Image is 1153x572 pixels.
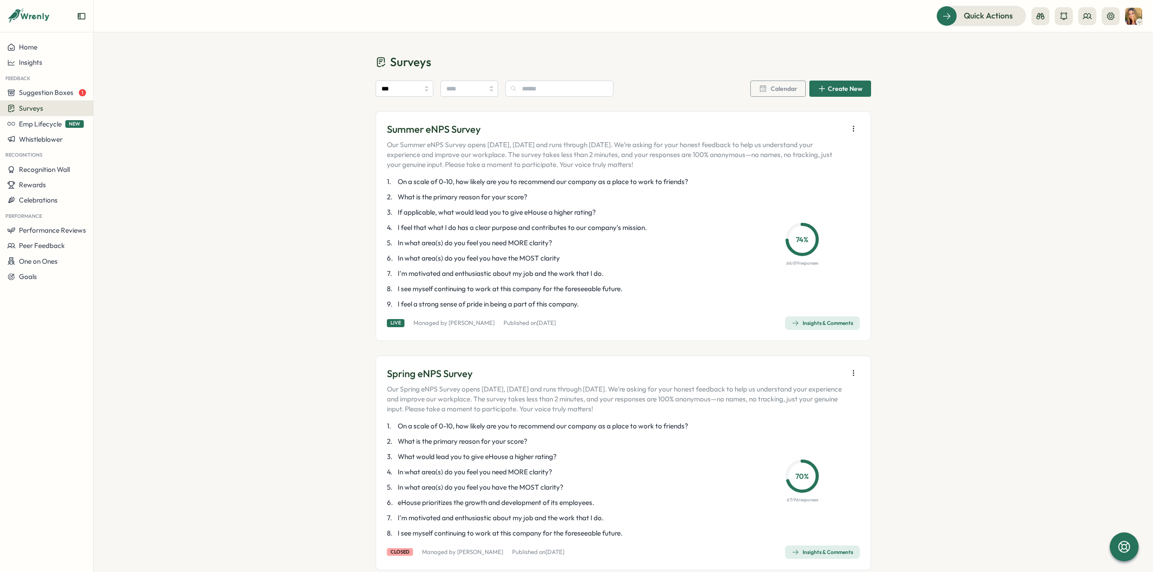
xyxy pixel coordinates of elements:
[449,319,495,326] a: [PERSON_NAME]
[387,122,844,136] p: Summer eNPS Survey
[387,513,396,523] span: 7 .
[387,482,396,492] span: 5 .
[387,253,396,263] span: 6 .
[19,104,43,113] span: Surveys
[19,120,62,128] span: Emp Lifecycle
[936,6,1026,26] button: Quick Actions
[387,284,396,294] span: 8 .
[771,86,797,92] span: Calendar
[387,467,396,477] span: 4 .
[413,319,495,327] p: Managed by
[387,384,844,414] p: Our Spring eNPS Survey opens [DATE], [DATE] and runs through [DATE]. We’re asking for your honest...
[512,548,564,556] p: Published on
[387,437,396,446] span: 2 .
[387,177,396,187] span: 1 .
[387,238,396,248] span: 5 .
[387,207,396,217] span: 3 .
[19,226,86,234] span: Performance Reviews
[750,81,806,97] button: Calendar
[504,319,556,327] p: Published on
[545,548,564,555] span: [DATE]
[422,548,503,556] p: Managed by
[398,498,594,508] span: eHouse prioritizes the growth and development of its employees.
[19,88,73,97] span: Suggestion Boxes
[390,54,431,70] span: Surveys
[398,421,688,431] span: On a scale of 0-10, how likely are you to recommend our company as a place to work to friends?
[387,421,396,431] span: 1 .
[398,284,622,294] span: I see myself continuing to work at this company for the foreseeable future.
[387,319,404,327] div: Live
[19,165,70,174] span: Recognition Wall
[792,320,853,327] div: Insights & Comments
[387,528,396,538] span: 8 .
[398,207,596,217] span: If applicable, what would lead you to give eHouse a higher rating?
[398,513,604,523] span: I'm motivated and enthusiastic about my job and the work that I do.
[537,319,556,326] span: [DATE]
[19,196,58,204] span: Celebrations
[65,120,84,128] span: NEW
[1125,8,1142,25] img: Tarin O'Neill
[79,89,86,96] span: 1
[398,482,563,492] span: In what area(s) do you feel you have the MOST clarity?
[387,192,396,202] span: 2 .
[964,10,1013,22] span: Quick Actions
[786,496,818,504] p: 67 / 96 responses
[77,12,86,21] button: Expand sidebar
[785,316,860,330] button: Insights & Comments
[387,548,413,556] div: closed
[398,269,604,279] span: I'm motivated and enthusiastic about my job and the work that I do.
[19,58,42,67] span: Insights
[457,548,503,555] a: [PERSON_NAME]
[398,437,527,446] span: What is the primary reason for your score?
[398,192,527,202] span: What is the primary reason for your score?
[387,452,396,462] span: 3 .
[19,135,63,144] span: Whistleblower
[792,549,853,556] div: Insights & Comments
[19,241,65,250] span: Peer Feedback
[398,223,647,233] span: I feel that what I do has a clear purpose and contributes to our company's mission.
[786,260,818,267] p: 66 / 89 responses
[785,545,860,559] button: Insights & Comments
[19,43,37,51] span: Home
[387,140,844,170] p: Our Summer eNPS Survey opens [DATE], [DATE] and runs through [DATE]. We’re asking for your honest...
[809,81,871,97] button: Create New
[387,367,844,381] p: Spring eNPS Survey
[387,223,396,233] span: 4 .
[387,299,396,309] span: 9 .
[19,257,58,266] span: One on Ones
[788,471,816,482] p: 70 %
[398,253,560,263] span: In what area(s) do you feel you have the MOST clarity
[387,269,396,279] span: 7 .
[398,452,557,462] span: What would lead you to give eHouse a higher rating?
[828,86,862,92] span: Create New
[19,180,46,189] span: Rewards
[398,528,622,538] span: I see myself continuing to work at this company for the foreseeable future.
[398,299,579,309] span: I feel a strong sense of pride in being a part of this company.
[398,238,552,248] span: In what area(s) do you feel you need MORE clarity?
[398,467,552,477] span: In what area(s) do you feel you need MORE clarity?
[788,234,816,245] p: 74 %
[398,177,688,187] span: On a scale of 0-10, how likely are you to recommend our company as a place to work to friends?
[19,272,37,281] span: Goals
[387,498,396,508] span: 6 .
